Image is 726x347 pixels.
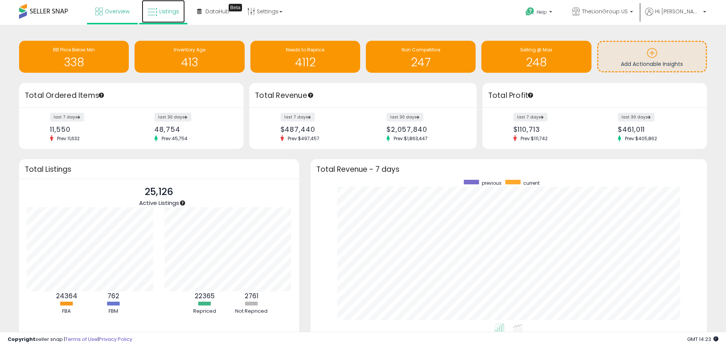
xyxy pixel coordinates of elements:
[65,336,98,343] a: Terms of Use
[182,308,228,315] div: Repriced
[618,113,655,122] label: last 30 days
[523,180,540,186] span: current
[537,9,547,15] span: Help
[386,125,463,133] div: $2,057,840
[255,90,471,101] h3: Total Revenue
[645,8,706,25] a: Hi [PERSON_NAME]
[598,42,706,71] a: Add Actionable Insights
[139,199,179,207] span: Active Listings
[135,41,244,73] a: Inventory Age 413
[154,125,230,133] div: 48,754
[366,41,476,73] a: Non Competitive 247
[56,291,77,301] b: 24364
[174,46,205,53] span: Inventory Age
[138,56,240,69] h1: 413
[250,41,360,73] a: Needs to Reprice 4112
[316,166,701,172] h3: Total Revenue - 7 days
[402,46,440,53] span: Non Competitive
[621,60,683,68] span: Add Actionable Insights
[139,185,179,199] p: 25,126
[482,180,502,186] span: previous
[229,4,242,11] div: Tooltip anchor
[158,135,191,142] span: Prev: 45,754
[245,291,258,301] b: 2761
[23,56,125,69] h1: 338
[390,135,431,142] span: Prev: $1,863,447
[485,56,587,69] h1: 248
[621,135,661,142] span: Prev: $405,862
[229,308,274,315] div: Not Repriced
[98,92,105,99] div: Tooltip anchor
[513,125,589,133] div: $110,713
[107,291,119,301] b: 762
[25,90,238,101] h3: Total Ordered Items
[91,308,136,315] div: FBM
[8,336,35,343] strong: Copyright
[205,8,229,15] span: DataHub
[53,135,83,142] span: Prev: 11,632
[195,291,215,301] b: 22365
[286,46,324,53] span: Needs to Reprice
[8,336,132,343] div: seller snap | |
[284,135,323,142] span: Prev: $497,457
[618,125,694,133] div: $461,011
[105,8,130,15] span: Overview
[50,125,126,133] div: 11,550
[582,8,628,15] span: TheLionGroup US
[44,308,90,315] div: FBA
[370,56,472,69] h1: 247
[19,41,129,73] a: BB Price Below Min 338
[520,46,552,53] span: Selling @ Max
[53,46,95,53] span: BB Price Below Min
[154,113,191,122] label: last 30 days
[525,7,535,16] i: Get Help
[159,8,179,15] span: Listings
[50,113,84,122] label: last 7 days
[519,1,560,25] a: Help
[386,113,423,122] label: last 30 days
[488,90,701,101] h3: Total Profit
[517,135,551,142] span: Prev: $111,742
[527,92,534,99] div: Tooltip anchor
[513,113,548,122] label: last 7 days
[280,113,315,122] label: last 7 days
[254,56,356,69] h1: 4112
[307,92,314,99] div: Tooltip anchor
[25,166,293,172] h3: Total Listings
[481,41,591,73] a: Selling @ Max 248
[99,336,132,343] a: Privacy Policy
[687,336,718,343] span: 2025-09-9 14:23 GMT
[280,125,357,133] div: $487,440
[179,200,186,206] div: Tooltip anchor
[655,8,701,15] span: Hi [PERSON_NAME]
